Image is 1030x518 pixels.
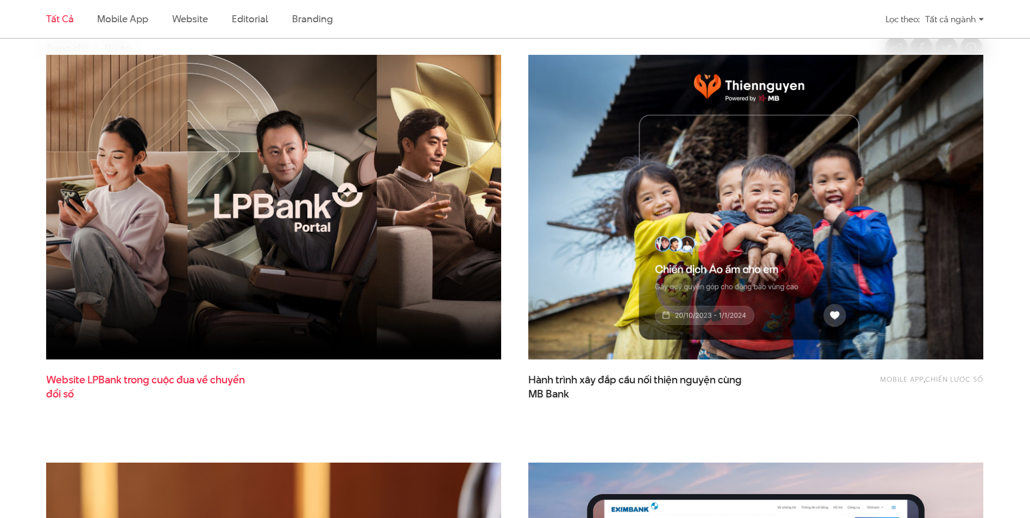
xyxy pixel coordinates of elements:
[880,374,924,384] a: Mobile app
[46,387,74,401] span: đổi số
[172,12,208,26] a: Website
[46,55,501,359] img: LPBank portal
[801,373,983,395] div: ,
[232,12,268,26] a: Editorial
[97,12,148,26] a: Mobile app
[528,373,745,400] a: Hành trình xây đắp cầu nối thiện nguyện cùngMB Bank
[886,10,920,29] div: Lọc theo:
[925,10,984,29] div: Tất cả ngành
[528,55,983,359] img: thumb
[46,12,73,26] a: Tất cả
[925,374,983,384] a: Chiến lược số
[46,373,263,400] a: Website LPBank trong cuộc đua về chuyểnđổi số
[528,373,745,400] span: Hành trình xây đắp cầu nối thiện nguyện cùng
[46,373,263,400] span: Website LPBank trong cuộc đua về chuyển
[292,12,332,26] a: Branding
[528,387,569,401] span: MB Bank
